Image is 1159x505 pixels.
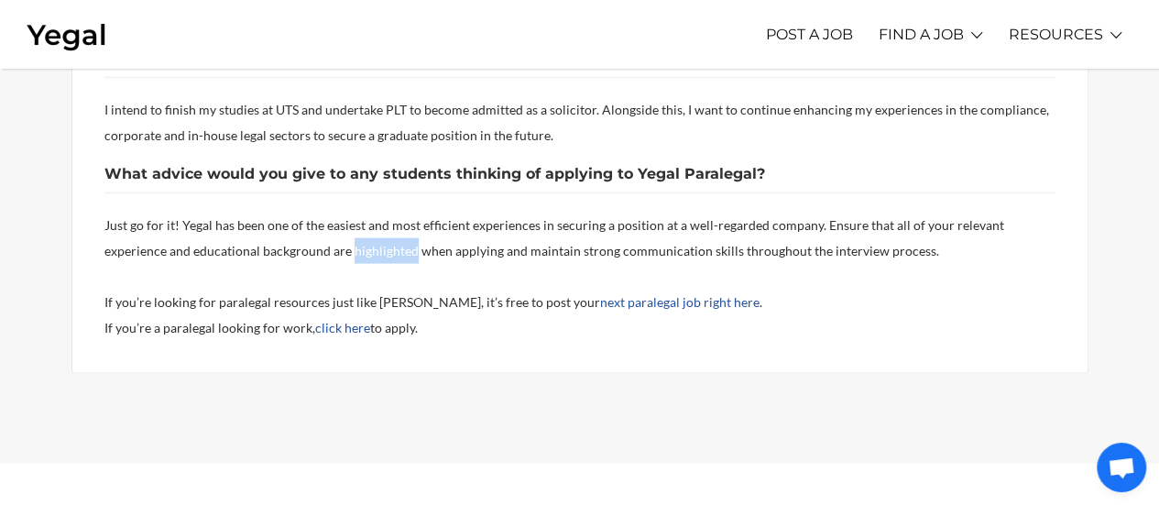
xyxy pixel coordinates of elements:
span: Just go for it! Yegal has been one of the easiest and most efficient experiences in securing a po... [104,217,1004,258]
a: click here [315,320,370,335]
p: If you’re a paralegal looking for work, to apply. [104,315,1055,341]
a: RESOURCES [1009,9,1103,60]
a: POST A JOB [766,9,853,60]
a: FIND A JOB [879,9,964,60]
span: I intend to finish my studies at UTS and undertake PLT to become admitted as a solicitor. Alongsi... [104,102,1049,143]
b: What advice would you give to any students thinking of applying to Yegal Paralegal? [104,165,765,182]
p: If you’re looking for paralegal resources just like [PERSON_NAME], it’s free to post your . [104,290,1055,315]
div: Open chat [1097,443,1146,492]
a: next paralegal job right here [600,294,760,310]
